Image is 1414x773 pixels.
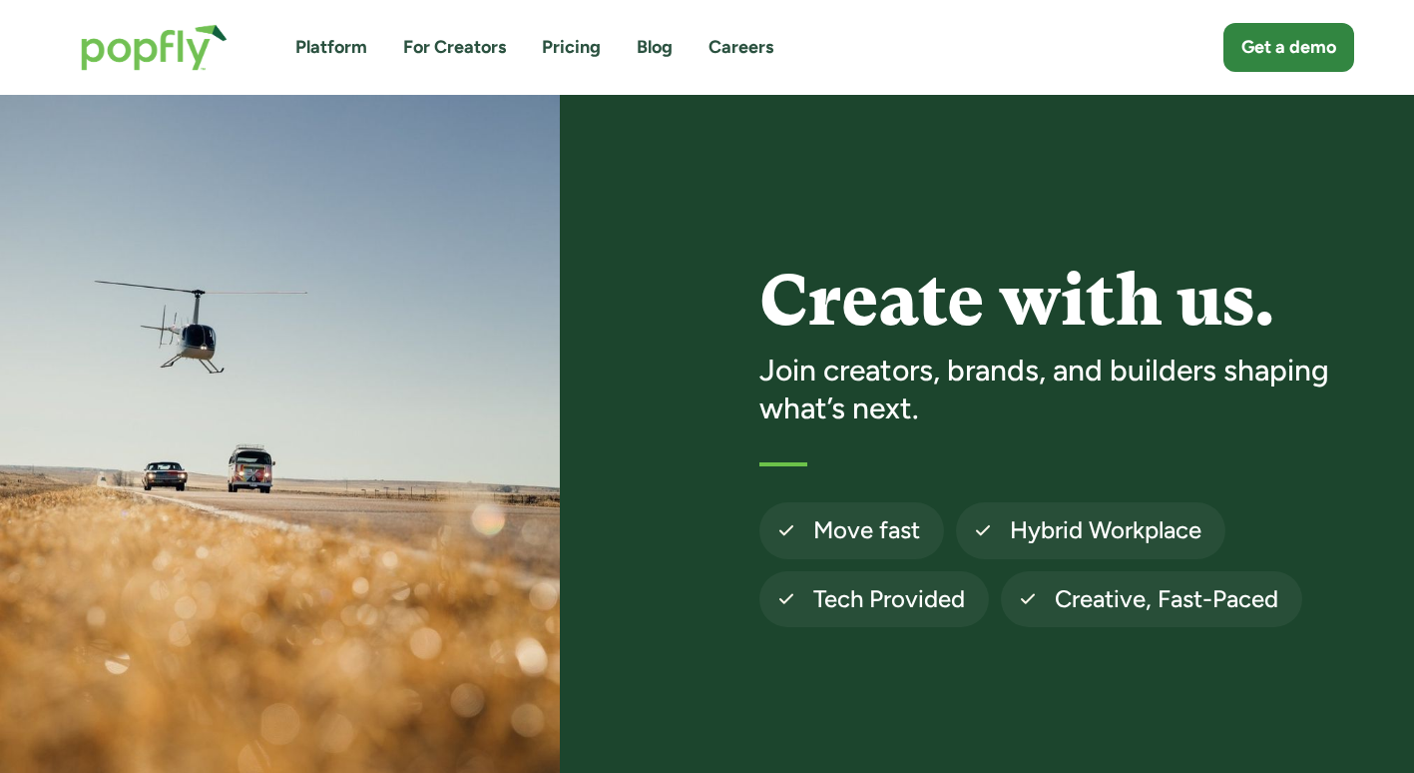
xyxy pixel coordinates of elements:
[1223,23,1354,72] a: Get a demo
[813,583,965,615] h4: Tech Provided
[1010,514,1201,546] h4: Hybrid Workplace
[759,263,1362,340] h1: Create with us.
[637,35,673,60] a: Blog
[813,514,920,546] h4: Move fast
[403,35,506,60] a: For Creators
[1241,35,1336,60] div: Get a demo
[295,35,367,60] a: Platform
[61,4,247,91] a: home
[759,352,1362,426] h3: Join creators, brands, and builders shaping what’s next.
[708,35,773,60] a: Careers
[542,35,601,60] a: Pricing
[1055,583,1278,615] h4: Creative, Fast-Paced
